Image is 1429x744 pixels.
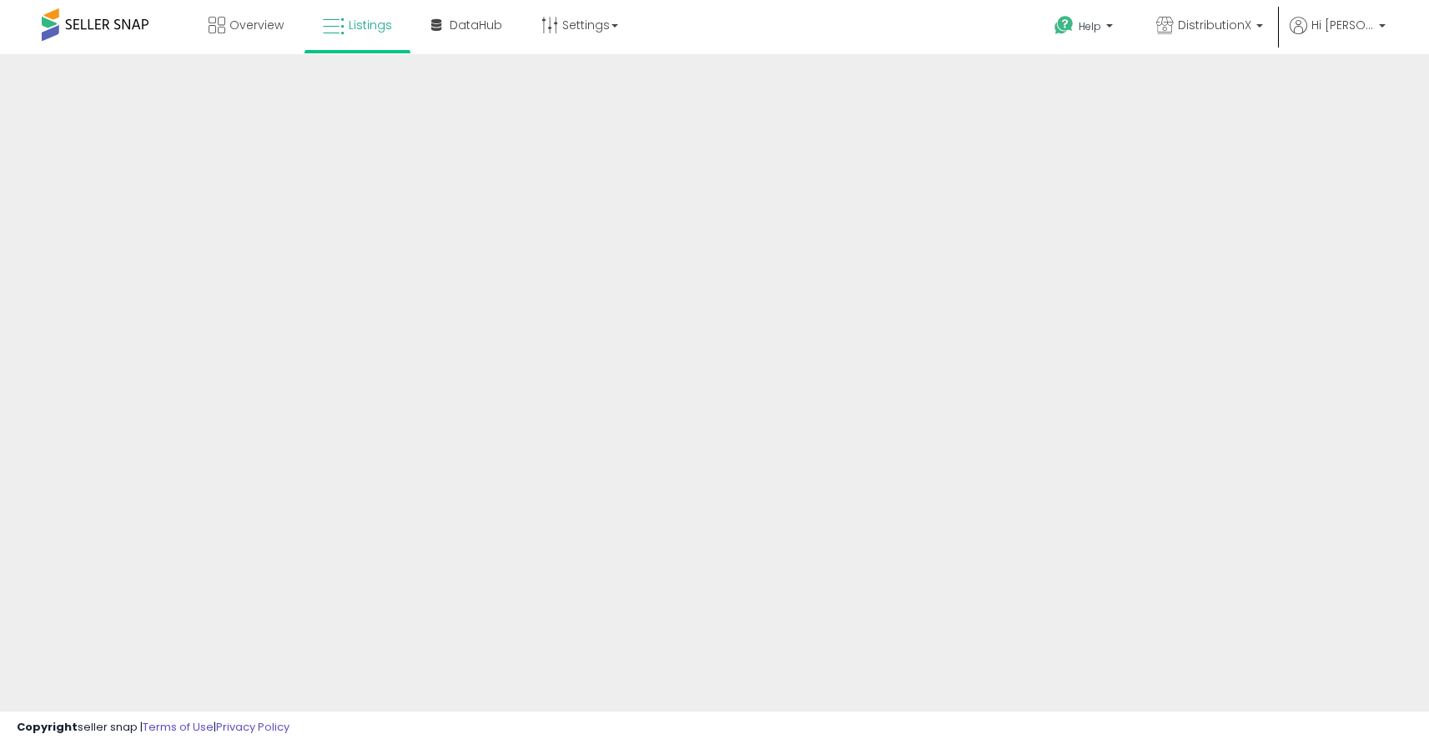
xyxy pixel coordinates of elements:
[450,17,502,33] span: DataHub
[143,719,214,735] a: Terms of Use
[1079,19,1101,33] span: Help
[349,17,392,33] span: Listings
[17,719,78,735] strong: Copyright
[1290,17,1386,54] a: Hi [PERSON_NAME]
[216,719,289,735] a: Privacy Policy
[1054,15,1074,36] i: Get Help
[1178,17,1251,33] span: DistributionX
[1041,3,1130,54] a: Help
[17,720,289,736] div: seller snap | |
[1311,17,1374,33] span: Hi [PERSON_NAME]
[229,17,284,33] span: Overview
